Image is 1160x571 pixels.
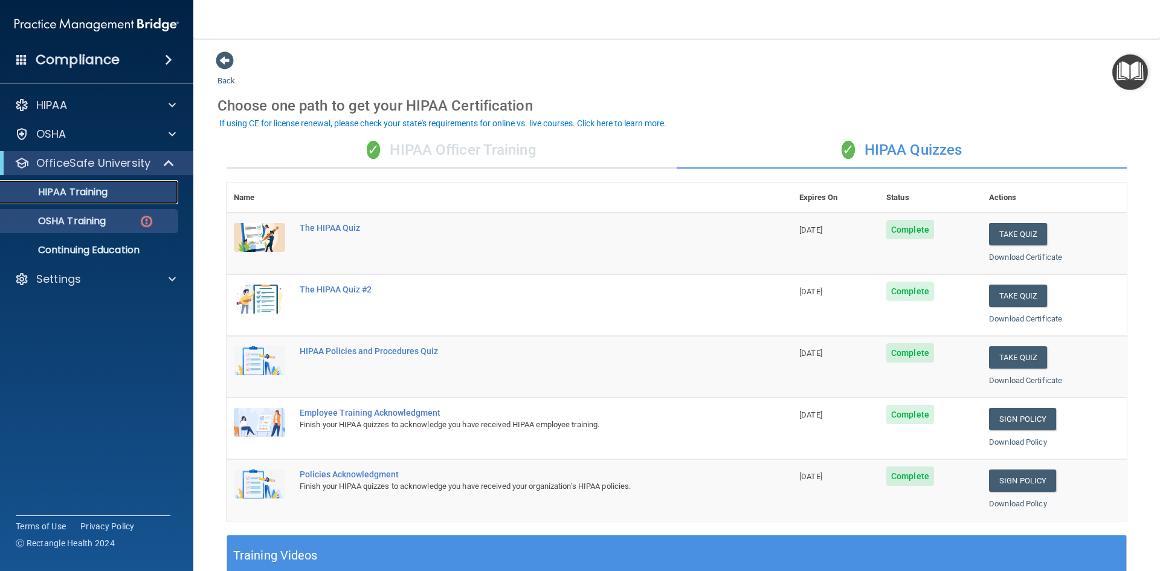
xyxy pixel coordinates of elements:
[36,98,67,112] p: HIPAA
[886,220,934,239] span: Complete
[989,437,1047,447] a: Download Policy
[799,349,822,358] span: [DATE]
[799,410,822,419] span: [DATE]
[227,132,677,169] div: HIPAA Officer Training
[989,376,1062,385] a: Download Certificate
[80,520,135,532] a: Privacy Policy
[989,408,1056,430] a: Sign Policy
[799,472,822,481] span: [DATE]
[842,141,855,159] span: ✓
[989,223,1047,245] button: Take Quiz
[989,469,1056,492] a: Sign Policy
[300,346,732,356] div: HIPAA Policies and Procedures Quiz
[792,183,879,213] th: Expires On
[36,272,81,286] p: Settings
[799,225,822,234] span: [DATE]
[36,127,66,141] p: OSHA
[233,545,318,566] h5: Training Videos
[8,215,106,227] p: OSHA Training
[36,156,150,170] p: OfficeSafe University
[14,127,176,141] a: OSHA
[219,119,666,127] div: If using CE for license renewal, please check your state's requirements for online vs. live cours...
[14,98,176,112] a: HIPAA
[300,285,732,294] div: The HIPAA Quiz #2
[300,469,732,479] div: Policies Acknowledgment
[14,156,175,170] a: OfficeSafe University
[139,214,154,229] img: danger-circle.6113f641.png
[1112,54,1148,90] button: Open Resource Center
[16,537,115,549] span: Ⓒ Rectangle Health 2024
[677,132,1127,169] div: HIPAA Quizzes
[367,141,380,159] span: ✓
[989,499,1047,508] a: Download Policy
[989,314,1062,323] a: Download Certificate
[8,186,108,198] p: HIPAA Training
[886,466,934,486] span: Complete
[227,183,292,213] th: Name
[982,183,1127,213] th: Actions
[300,418,732,432] div: Finish your HIPAA quizzes to acknowledge you have received HIPAA employee training.
[989,285,1047,307] button: Take Quiz
[16,520,66,532] a: Terms of Use
[217,88,1136,123] div: Choose one path to get your HIPAA Certification
[886,282,934,301] span: Complete
[300,479,732,494] div: Finish your HIPAA quizzes to acknowledge you have received your organization’s HIPAA policies.
[36,51,120,68] h4: Compliance
[300,223,732,233] div: The HIPAA Quiz
[886,343,934,363] span: Complete
[886,405,934,424] span: Complete
[14,272,176,286] a: Settings
[217,117,668,129] button: If using CE for license renewal, please check your state's requirements for online vs. live cours...
[989,253,1062,262] a: Download Certificate
[8,244,173,256] p: Continuing Education
[300,408,732,418] div: Employee Training Acknowledgment
[799,287,822,296] span: [DATE]
[879,183,982,213] th: Status
[989,346,1047,369] button: Take Quiz
[217,62,235,85] a: Back
[14,13,179,37] img: PMB logo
